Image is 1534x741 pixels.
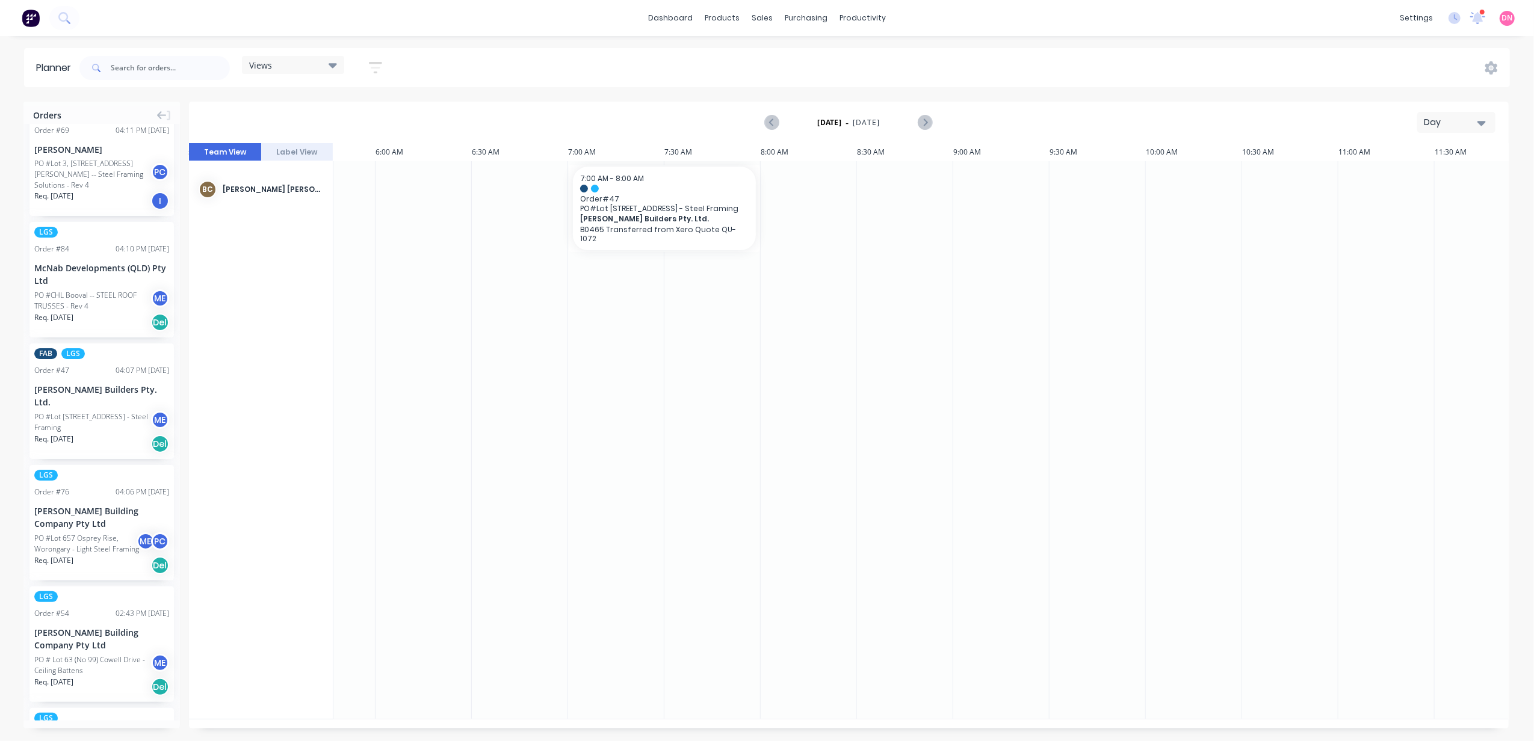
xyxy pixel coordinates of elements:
[151,532,169,550] div: PC
[36,61,77,75] div: Planner
[779,9,833,27] div: purchasing
[699,9,746,27] div: products
[746,9,779,27] div: sales
[34,677,73,687] span: Req. [DATE]
[34,312,73,323] span: Req. [DATE]
[151,163,169,181] div: PC
[116,608,169,619] div: 02:43 PM [DATE]
[223,184,323,195] div: [PERSON_NAME] [PERSON_NAME]
[1242,143,1338,161] div: 10:30 AM
[1435,143,1531,161] div: 11:30 AM
[34,654,155,676] div: PO # Lot 63 (No 99) Cowell Drive - Ceiling Battens
[151,411,169,429] div: ME
[580,204,749,213] span: PO # Lot [STREET_ADDRESS] - Steel Framing
[34,555,73,566] span: Req. [DATE]
[33,109,61,121] span: Orders
[34,533,140,555] div: PO #Lot 657 Osprey Rise, Worongary - Light Steel Framing
[853,117,880,128] span: [DATE]
[61,348,85,359] span: LGS
[857,143,953,161] div: 8:30 AM
[376,143,472,161] div: 6:00 AM
[580,173,644,183] span: 7:00 AM - 8:00 AM
[580,194,749,203] span: Order # 47
[846,115,849,130] span: -
[116,125,169,136] div: 04:11 PM [DATE]
[116,365,169,376] div: 04:07 PM [DATE]
[34,470,58,481] span: LGS
[151,192,169,210] div: I
[34,505,169,530] div: [PERSON_NAME] Building Company Pty Ltd
[761,143,857,161] div: 8:00 AM
[765,115,779,130] button: Previous page
[1502,13,1513,23] span: DN
[34,487,69,497] div: Order # 76
[34,626,169,651] div: [PERSON_NAME] Building Company Pty Ltd
[34,713,58,724] span: LGS
[34,365,69,376] div: Order # 47
[664,143,761,161] div: 7:30 AM
[34,411,155,433] div: PO #Lot [STREET_ADDRESS] - Steel Framing
[568,143,664,161] div: 7:00 AM
[1338,143,1435,161] div: 11:00 AM
[199,180,217,198] div: BC
[111,56,230,80] input: Search for orders...
[1394,9,1439,27] div: settings
[34,383,169,408] div: [PERSON_NAME] Builders Pty. Ltd.
[34,591,58,602] span: LGS
[116,244,169,254] div: 04:10 PM [DATE]
[151,313,169,331] div: Del
[1146,143,1242,161] div: 10:00 AM
[1417,112,1495,133] button: Day
[116,487,169,497] div: 04:06 PM [DATE]
[261,143,333,161] button: Label View
[189,143,261,161] button: Team View
[34,227,58,238] span: LGS
[137,532,155,550] div: ME
[151,435,169,453] div: Del
[151,289,169,307] div: ME
[34,262,169,287] div: McNab Developments (QLD) Pty Ltd
[818,117,842,128] strong: [DATE]
[472,143,568,161] div: 6:30 AM
[34,608,69,619] div: Order # 54
[953,143,1050,161] div: 9:00 AM
[1424,116,1479,129] div: Day
[833,9,892,27] div: productivity
[22,9,40,27] img: Factory
[34,434,73,444] span: Req. [DATE]
[34,125,69,136] div: Order # 69
[249,59,272,72] span: Views
[34,191,73,201] span: Req. [DATE]
[34,143,169,156] div: [PERSON_NAME]
[580,214,732,223] span: [PERSON_NAME] Builders Pty. Ltd.
[1050,143,1146,161] div: 9:30 AM
[918,115,932,130] button: Next page
[151,678,169,696] div: Del
[580,225,749,243] p: B0465 Transferred from Xero Quote QU-1072
[34,244,69,254] div: Order # 84
[151,654,169,672] div: ME
[34,158,155,191] div: PO #Lot 3, [STREET_ADDRESS][PERSON_NAME] -- Steel Framing Solutions - Rev 4
[34,290,155,312] div: PO #CHL Booval -- STEEL ROOF TRUSSES - Rev 4
[151,556,169,574] div: Del
[34,348,57,359] span: FAB
[642,9,699,27] a: dashboard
